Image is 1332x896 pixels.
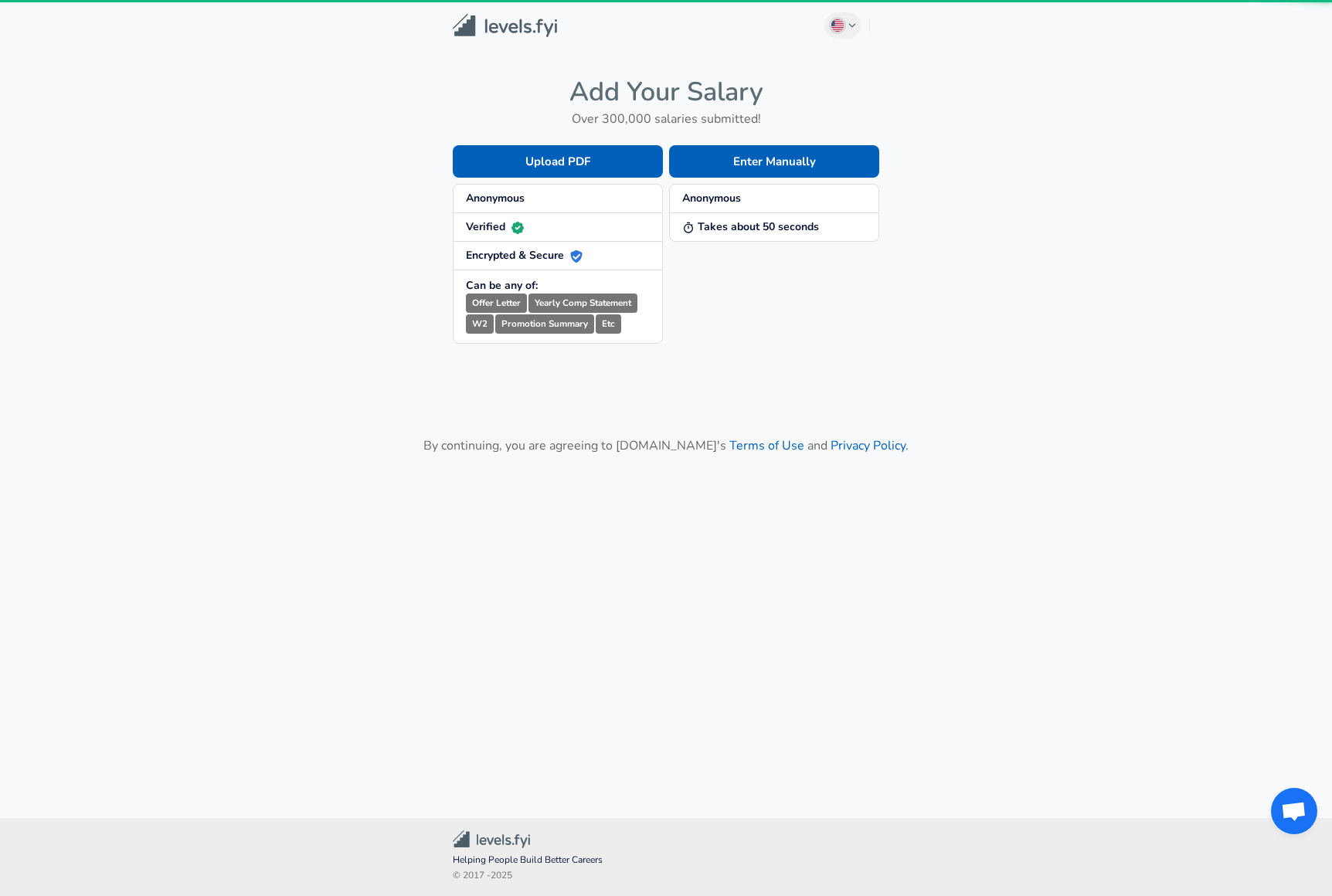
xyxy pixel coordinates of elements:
[682,219,819,234] strong: Takes about 50 seconds
[453,853,879,868] span: Helping People Build Better Careers
[528,294,637,313] small: Yearly Comp Statement
[669,145,879,178] button: Enter Manually
[453,108,879,130] h6: Over 300,000 salaries submitted!
[729,437,804,454] a: Terms of Use
[466,219,524,234] strong: Verified
[466,278,538,293] strong: Can be any of:
[453,830,530,848] img: Levels.fyi Community
[831,437,906,454] a: Privacy Policy
[453,76,879,108] h4: Add Your Salary
[831,19,844,32] img: English (US)
[1271,788,1317,834] div: Open chat
[453,14,557,38] img: Levels.fyi
[466,314,494,334] small: W2
[682,191,741,205] strong: Anonymous
[466,294,527,313] small: Offer Letter
[596,314,621,334] small: Etc
[453,145,663,178] button: Upload PDF
[466,191,525,205] strong: Anonymous
[466,248,583,263] strong: Encrypted & Secure
[453,868,879,884] span: © 2017 - 2025
[824,12,861,39] button: English (US)
[495,314,594,334] small: Promotion Summary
